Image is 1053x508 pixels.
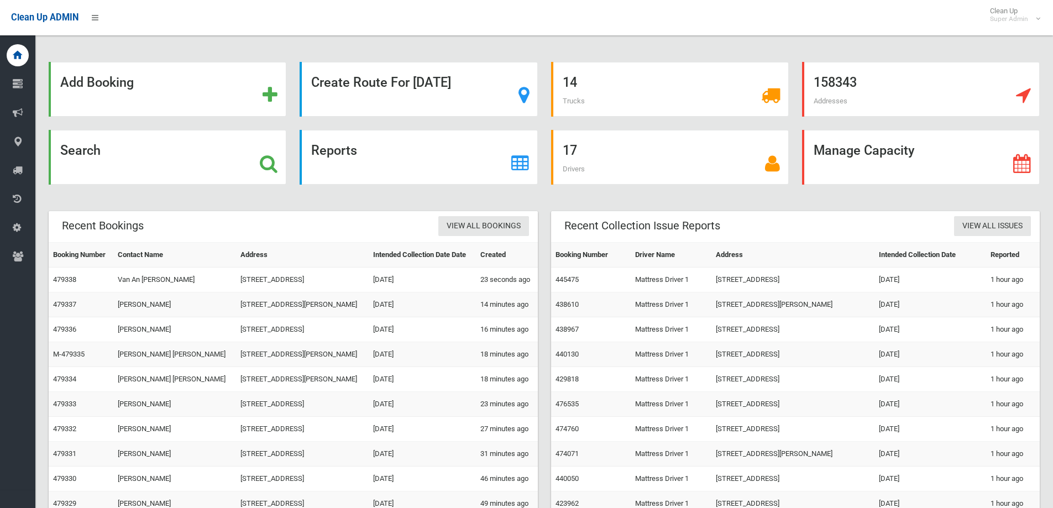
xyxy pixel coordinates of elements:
[113,317,236,342] td: [PERSON_NAME]
[814,143,914,158] strong: Manage Capacity
[631,467,712,491] td: Mattress Driver 1
[49,215,157,237] header: Recent Bookings
[631,268,712,292] td: Mattress Driver 1
[986,292,1040,317] td: 1 hour ago
[802,130,1040,185] a: Manage Capacity
[954,216,1031,237] a: View All Issues
[311,143,357,158] strong: Reports
[113,367,236,392] td: [PERSON_NAME] [PERSON_NAME]
[711,268,874,292] td: [STREET_ADDRESS]
[556,375,579,383] a: 429818
[631,317,712,342] td: Mattress Driver 1
[563,97,585,105] span: Trucks
[711,317,874,342] td: [STREET_ADDRESS]
[369,342,476,367] td: [DATE]
[711,417,874,442] td: [STREET_ADDRESS]
[369,392,476,417] td: [DATE]
[551,62,789,117] a: 14 Trucks
[874,342,986,367] td: [DATE]
[556,449,579,458] a: 474071
[990,15,1028,23] small: Super Admin
[556,325,579,333] a: 438967
[711,292,874,317] td: [STREET_ADDRESS][PERSON_NAME]
[49,243,113,268] th: Booking Number
[236,243,368,268] th: Address
[986,243,1040,268] th: Reported
[53,449,76,458] a: 479331
[563,143,577,158] strong: 17
[369,268,476,292] td: [DATE]
[300,62,537,117] a: Create Route For [DATE]
[369,292,476,317] td: [DATE]
[984,7,1039,23] span: Clean Up
[53,300,76,308] a: 479337
[476,467,538,491] td: 46 minutes ago
[631,342,712,367] td: Mattress Driver 1
[711,367,874,392] td: [STREET_ADDRESS]
[113,243,236,268] th: Contact Name
[438,216,529,237] a: View All Bookings
[49,62,286,117] a: Add Booking
[476,417,538,442] td: 27 minutes ago
[556,350,579,358] a: 440130
[113,417,236,442] td: [PERSON_NAME]
[369,367,476,392] td: [DATE]
[631,243,712,268] th: Driver Name
[711,243,874,268] th: Address
[236,467,368,491] td: [STREET_ADDRESS]
[311,75,451,90] strong: Create Route For [DATE]
[236,392,368,417] td: [STREET_ADDRESS]
[986,417,1040,442] td: 1 hour ago
[556,474,579,483] a: 440050
[874,467,986,491] td: [DATE]
[874,442,986,467] td: [DATE]
[60,143,101,158] strong: Search
[551,130,789,185] a: 17 Drivers
[874,417,986,442] td: [DATE]
[53,425,76,433] a: 479332
[631,367,712,392] td: Mattress Driver 1
[556,300,579,308] a: 438610
[53,474,76,483] a: 479330
[11,12,78,23] span: Clean Up ADMIN
[476,342,538,367] td: 18 minutes ago
[53,375,76,383] a: 479334
[711,467,874,491] td: [STREET_ADDRESS]
[476,268,538,292] td: 23 seconds ago
[113,342,236,367] td: [PERSON_NAME] [PERSON_NAME]
[631,417,712,442] td: Mattress Driver 1
[236,268,368,292] td: [STREET_ADDRESS]
[874,268,986,292] td: [DATE]
[986,392,1040,417] td: 1 hour ago
[369,417,476,442] td: [DATE]
[236,342,368,367] td: [STREET_ADDRESS][PERSON_NAME]
[369,442,476,467] td: [DATE]
[236,442,368,467] td: [STREET_ADDRESS]
[113,467,236,491] td: [PERSON_NAME]
[236,367,368,392] td: [STREET_ADDRESS][PERSON_NAME]
[874,317,986,342] td: [DATE]
[814,97,847,105] span: Addresses
[874,392,986,417] td: [DATE]
[711,392,874,417] td: [STREET_ADDRESS]
[113,442,236,467] td: [PERSON_NAME]
[369,317,476,342] td: [DATE]
[874,243,986,268] th: Intended Collection Date
[53,350,85,358] a: M-479335
[563,165,585,173] span: Drivers
[49,130,286,185] a: Search
[874,367,986,392] td: [DATE]
[556,275,579,284] a: 445475
[986,367,1040,392] td: 1 hour ago
[711,442,874,467] td: [STREET_ADDRESS][PERSON_NAME]
[476,317,538,342] td: 16 minutes ago
[236,292,368,317] td: [STREET_ADDRESS][PERSON_NAME]
[631,292,712,317] td: Mattress Driver 1
[802,62,1040,117] a: 158343 Addresses
[631,442,712,467] td: Mattress Driver 1
[236,417,368,442] td: [STREET_ADDRESS]
[476,292,538,317] td: 14 minutes ago
[986,342,1040,367] td: 1 hour ago
[113,292,236,317] td: [PERSON_NAME]
[986,268,1040,292] td: 1 hour ago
